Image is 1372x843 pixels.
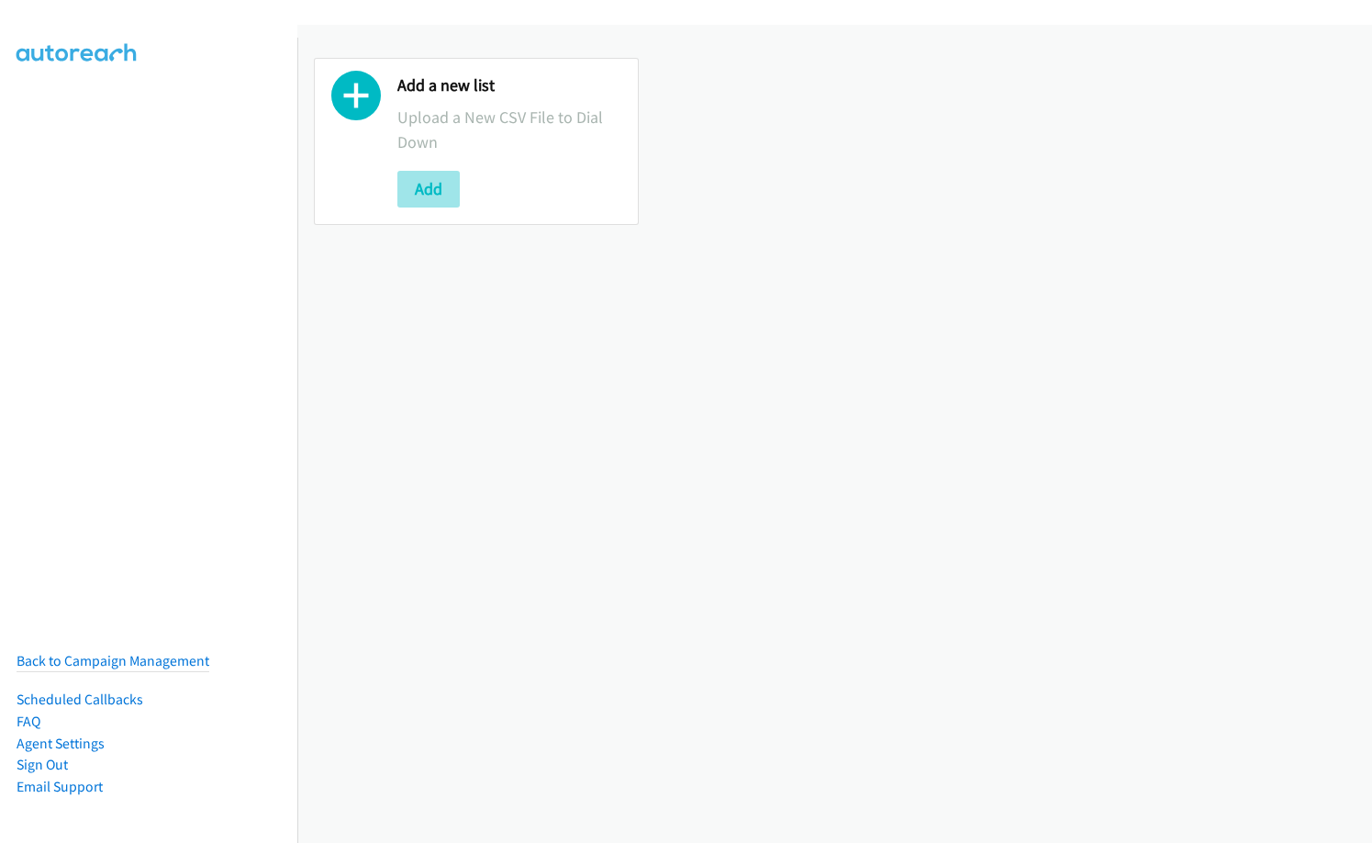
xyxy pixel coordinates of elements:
[397,171,460,208] button: Add
[17,652,209,669] a: Back to Campaign Management
[397,75,621,96] h2: Add a new list
[17,735,105,752] a: Agent Settings
[17,713,40,730] a: FAQ
[17,778,103,795] a: Email Support
[17,691,143,708] a: Scheduled Callbacks
[397,105,621,154] p: Upload a New CSV File to Dial Down
[17,756,68,773] a: Sign Out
